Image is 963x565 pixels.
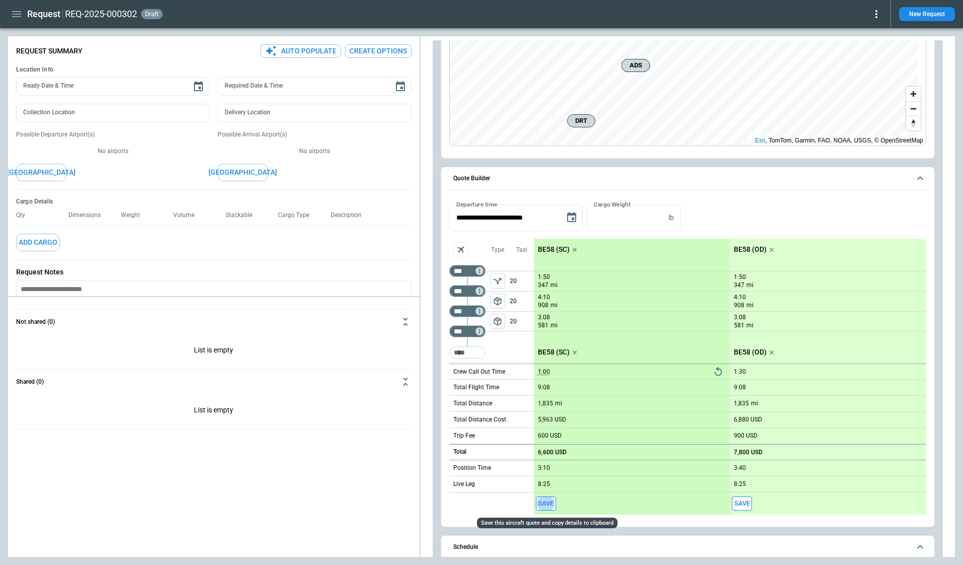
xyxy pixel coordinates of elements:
[538,384,550,391] p: 9:08
[594,200,631,208] label: Cargo Weight
[510,271,534,291] p: 20
[551,301,558,310] p: mi
[218,147,411,156] p: No airports
[734,384,746,391] p: 9:08
[734,273,746,281] p: 1:50
[453,544,478,550] h6: Schedule
[538,449,567,456] p: 6,600 USD
[453,449,466,455] h6: Total
[626,60,645,70] span: ADS
[538,348,570,357] p: BE58 (SC)
[173,211,202,219] p: Volume
[449,346,486,359] div: Too short
[734,400,749,407] p: 1,835
[16,164,66,181] button: [GEOGRAPHIC_DATA]
[449,536,926,559] button: Schedule
[278,211,317,219] p: Cargo Type
[538,321,548,330] p: 581
[536,497,556,511] button: Save
[16,310,411,334] button: Not shared (0)
[16,268,411,276] p: Request Notes
[218,130,411,139] p: Possible Arrival Airport(s)
[746,321,753,330] p: mi
[734,348,767,357] p: BE58 (OD)
[331,211,370,219] p: Description
[490,273,505,289] span: Type of sector
[16,234,60,251] button: Add Cargo
[16,47,83,55] p: Request Summary
[510,312,534,331] p: 20
[734,480,746,488] p: 8:25
[732,497,752,511] button: Save
[490,294,505,309] span: Type of sector
[490,314,505,329] span: Type of sector
[746,301,753,310] p: mi
[490,273,505,289] button: left aligned
[734,368,746,376] p: 1:30
[16,379,44,385] h6: Shared (0)
[551,321,558,330] p: mi
[453,464,491,472] p: Position Time
[449,265,486,277] div: Too short
[899,7,955,21] button: New Request
[538,281,548,290] p: 347
[732,497,752,511] span: Save this aircraft quote and copy details to clipboard
[510,292,534,311] p: 20
[562,207,582,228] button: Choose date, selected date is Sep 23, 2025
[491,246,504,254] p: Type
[68,211,109,219] p: Dimensions
[755,137,766,144] a: Esri
[453,399,492,408] p: Total Distance
[453,415,506,424] p: Total Distance Cost
[734,301,744,310] p: 908
[538,400,553,407] p: 1,835
[906,87,921,101] button: Zoom in
[188,77,209,97] button: Choose date
[538,464,550,472] p: 3:10
[345,44,411,58] button: Create Options
[16,66,411,74] h6: Location Info
[734,314,746,321] p: 3:08
[555,399,562,408] p: mi
[65,8,137,20] h2: REQ-2025-000302
[668,214,674,222] p: lb
[16,334,411,369] p: List is empty
[143,11,161,18] span: draft
[538,273,550,281] p: 1:50
[449,285,486,297] div: Too short
[734,245,767,254] p: BE58 (OD)
[449,204,926,515] div: Quote Builder
[218,164,268,181] button: [GEOGRAPHIC_DATA]
[16,147,210,156] p: No airports
[516,246,527,254] p: Taxi
[27,8,60,20] h1: Request
[16,319,55,325] h6: Not shared (0)
[734,294,746,301] p: 4:10
[734,281,744,290] p: 347
[16,394,411,429] div: Not shared (0)
[538,368,550,376] p: 1:00
[121,211,148,219] p: Weight
[711,364,726,379] button: Reset
[490,294,505,309] button: left aligned
[538,480,550,488] p: 8:25
[906,101,921,116] button: Zoom out
[449,325,486,337] div: Too short
[536,497,556,511] span: Save this aircraft quote and copy details to clipboard
[260,44,341,58] button: Auto Populate
[538,314,550,321] p: 3:08
[906,116,921,130] button: Reset bearing to north
[453,480,475,488] p: Live Leg
[226,211,260,219] p: Stackable
[453,175,490,182] h6: Quote Builder
[734,416,762,423] p: 6,880 USD
[538,245,570,254] p: BE58 (SC)
[16,370,411,394] button: Shared (0)
[755,135,923,146] div: , TomTom, Garmin, FAO, NOAA, USGS, © OpenStreetMap
[16,211,33,219] p: Qty
[16,130,210,139] p: Possible Departure Airport(s)
[734,464,746,472] p: 3:40
[453,432,475,440] p: Trip Fee
[538,301,548,310] p: 908
[16,198,411,205] h6: Cargo Details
